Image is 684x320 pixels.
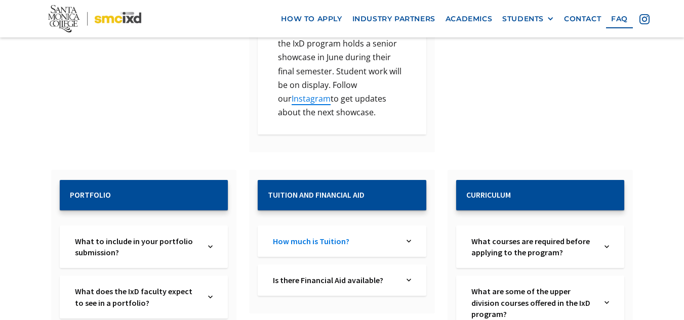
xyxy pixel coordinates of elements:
[471,286,595,319] a: What are some of the upper division courses offered in the IxD program?
[606,10,633,28] a: faq
[471,236,595,258] a: What courses are required before applying to the program?
[75,286,199,308] a: What does the IxD faculty expect to see in a portfolio?
[273,275,397,286] a: Is there Financial Aid available?
[273,236,397,247] a: How much is Tuition?
[639,14,650,24] img: icon - instagram
[347,10,440,28] a: industry partners
[502,15,554,23] div: STUDENTS
[559,10,606,28] a: contact
[70,190,218,200] h2: Portfolio
[268,190,416,200] h2: Tuition and Financial Aid
[273,23,411,119] p: ℹ️ - Every graduating cohort in the IxD program holds a senior showcase in June during their fina...
[48,5,141,32] img: Santa Monica College - SMC IxD logo
[292,93,331,105] a: Instagram
[440,10,497,28] a: Academics
[276,10,347,28] a: how to apply
[502,15,544,23] div: STUDENTS
[75,236,199,258] a: What to include in your portfolio submission?
[466,190,614,200] h2: Curriculum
